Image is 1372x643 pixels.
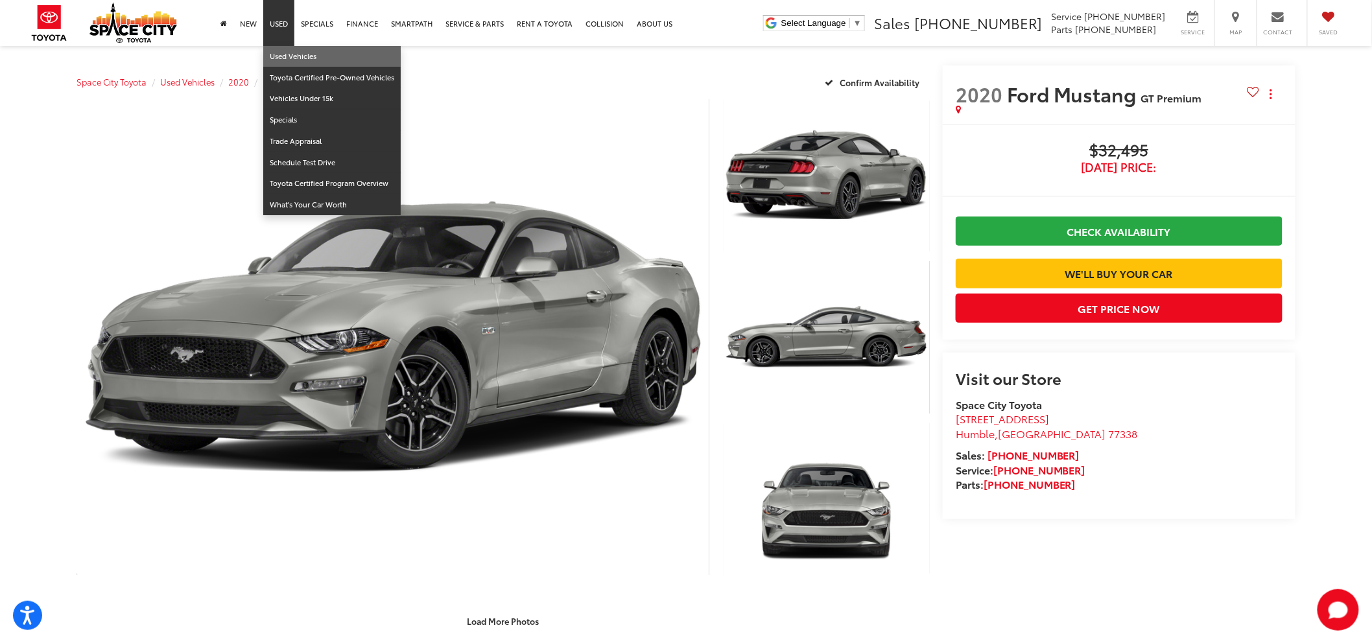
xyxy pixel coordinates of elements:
a: Ford [263,76,281,88]
span: dropdown dots [1270,89,1272,99]
span: ▼ [853,18,862,28]
a: [PHONE_NUMBER] [988,447,1080,462]
span: Confirm Availability [840,76,919,88]
a: Expand Photo 0 [77,98,709,576]
a: We'll Buy Your Car [956,259,1283,288]
a: Space City Toyota [77,76,147,88]
a: Select Language​ [781,18,862,28]
span: [PHONE_NUMBER] [1085,10,1166,23]
a: Expand Photo 1 [724,98,930,253]
a: Check Availability [956,216,1283,246]
img: Space City Toyota [89,3,177,43]
img: 2020 Ford Mustang GT Premium [721,96,932,254]
span: [PHONE_NUMBER] [1076,23,1157,36]
a: Vehicles Under 15k [263,88,401,110]
button: Confirm Availability [818,71,930,93]
a: Expand Photo 3 [724,422,930,577]
a: Toyota Certified Pre-Owned Vehicles [263,67,401,89]
svg: Start Chat [1318,589,1359,631]
span: Sales [874,12,910,33]
a: What's Your Car Worth [263,194,401,215]
span: , [956,426,1138,441]
span: 2020 [956,80,1002,108]
span: Parts [1052,23,1073,36]
a: [PHONE_NUMBER] [993,462,1085,477]
span: [PHONE_NUMBER] [914,12,1043,33]
button: Get Price Now [956,294,1283,323]
a: [PHONE_NUMBER] [984,476,1076,491]
span: Saved [1314,28,1343,36]
span: Humble [956,426,995,441]
span: Service [1179,28,1208,36]
span: [STREET_ADDRESS] [956,411,1049,426]
span: GT Premium [1141,90,1202,105]
button: Actions [1260,82,1283,105]
span: 77338 [1109,426,1138,441]
a: Expand Photo 2 [724,260,930,415]
span: Service [1052,10,1082,23]
a: 2020 [228,76,249,88]
a: Specials [263,110,401,131]
a: Toyota Certified Program Overview [263,173,401,194]
h2: Visit our Store [956,369,1283,386]
span: Select Language [781,18,846,28]
span: [GEOGRAPHIC_DATA] [998,426,1106,441]
img: 2020 Ford Mustang GT Premium [70,95,715,579]
a: Schedule Test Drive [263,152,401,174]
span: $32,495 [956,141,1283,161]
button: Load More Photos [458,609,549,632]
strong: Service: [956,462,1085,477]
span: Ford Mustang [1007,80,1141,108]
a: Used Vehicles [263,46,401,67]
a: Trade Appraisal [263,131,401,152]
span: Sales: [956,447,985,462]
span: Map [1222,28,1250,36]
strong: Parts: [956,476,1076,491]
strong: Space City Toyota [956,397,1042,412]
span: Contact [1264,28,1293,36]
span: [DATE] Price: [956,161,1283,174]
button: Toggle Chat Window [1318,589,1359,631]
a: [STREET_ADDRESS] Humble,[GEOGRAPHIC_DATA] 77338 [956,411,1138,441]
a: Used Vehicles [160,76,215,88]
img: 2020 Ford Mustang GT Premium [721,258,932,416]
img: 2020 Ford Mustang GT Premium [721,420,932,578]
